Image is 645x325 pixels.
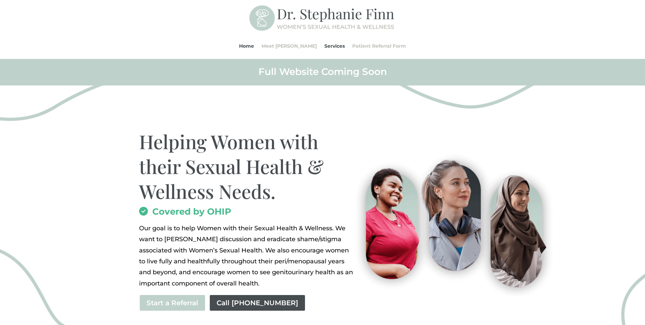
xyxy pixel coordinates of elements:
[139,207,355,219] h2: Covered by OHIP
[139,223,355,289] p: Our goal is to help Women with their Sexual Health & Wellness. We want to [PERSON_NAME] discussio...
[324,33,345,59] a: Services
[139,294,206,311] a: Start a Referral
[209,294,306,311] a: Call [PHONE_NUMBER]
[139,129,355,207] h1: Helping Women with their Sexual Health & Wellness Needs.
[347,150,557,296] img: Visit-Pleasure-MD-Ontario-Women-Sexual-Health-and-Wellness
[139,223,355,289] div: Page 1
[261,33,317,59] a: Meet [PERSON_NAME]
[139,65,506,81] h2: Full Website Coming Soon
[352,33,406,59] a: Patient Referral Form
[239,33,254,59] a: Home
